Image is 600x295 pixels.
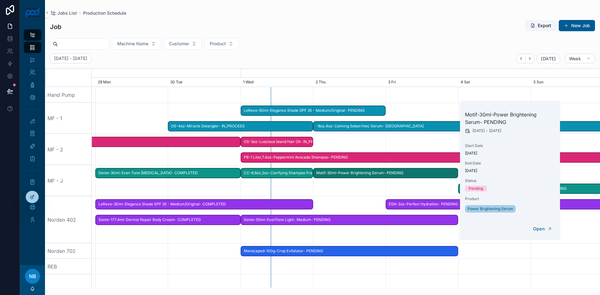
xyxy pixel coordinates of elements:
div: MF - J [45,165,92,196]
div: Pending [469,186,483,191]
span: Customer [169,41,189,47]
button: Open [529,224,556,234]
div: Motif-30ml-Power Brightening Serum- PENDING [313,168,458,178]
span: OS-3oz-Luscious Island Hair Oil- IN_PROCESS [241,137,312,147]
span: [DATE] [465,151,555,156]
span: End Date [465,161,555,166]
button: Select Button [164,38,202,50]
div: LeReve-50ml-Elegance Shade SPF 35 - Medium/Original- PENDING [241,106,386,116]
a: Jobs List [50,10,77,16]
span: Status [465,178,555,183]
div: Sente-30ml-Even Tone Retinol- COMPLETED [95,168,241,178]
div: Norden 702 [45,243,92,259]
span: Product [210,41,226,47]
button: New Job [559,20,595,31]
button: [DATE] [537,54,560,64]
h1: Job [50,22,61,31]
span: Power Brightening Serum [467,206,513,211]
span: CC-8.6oz,2oz-Clarifying Shampoo Fragrance Free- PENDING [241,168,312,178]
a: Power Brightening Serum [465,205,516,213]
span: Start Date [465,143,555,148]
span: [DATE] [489,128,501,133]
div: 29 Mon [95,78,168,87]
span: Sente-30ml-Even Tone [MEDICAL_DATA]- COMPLETED [96,168,240,178]
img: App logo [25,7,40,17]
div: 4 Sat [458,78,531,87]
span: [DATE] [472,128,485,133]
h2: Motif-30ml-Power Brightening Serum- PENDING [465,111,555,126]
h2: [DATE] - [DATE] [54,55,87,61]
div: CC-8.6oz,2oz-Clarifying Shampoo Fragrance Free- PENDING [241,168,313,178]
button: Select Button [204,38,239,50]
span: OS-4oz-Miracle Detangler- IN_PROCESS [168,121,312,131]
span: Sente-50ml-EvenTone Light- Medium- PENDING [241,215,458,225]
span: [DATE] [465,168,555,173]
div: scrollable content [20,25,45,234]
span: Motif-30ml-Power Brightening Serum- PENDING [314,168,458,178]
button: Select Button [112,38,161,50]
div: Norden 402 [45,196,92,243]
div: OS-3oz-Luscious Island Hair Oil- IN_PROCESS [241,137,313,147]
div: OS-4oz-Miracle Detangler- IN_PROCESS [168,121,313,131]
span: [DATE] [541,56,556,61]
div: LeReve-30ml-Elegance Shade SPF 35 - Medium/Original- COMPLETED [95,199,313,209]
a: Production Schedule [83,10,126,16]
span: - [486,128,488,133]
span: Week [569,56,581,61]
span: LeReve-50ml-Elegance Shade SPF 35 - Medium/Original- PENDING [241,106,385,116]
div: REB [45,259,92,274]
span: Open [533,226,545,232]
div: 3 Fri [386,78,458,87]
span: Sente-177.4ml-Dermal Repair Body Cream- COMPLETED [96,215,240,225]
div: MF - 2 [45,134,92,165]
button: Week [565,54,595,64]
div: MF - 1 [45,103,92,134]
span: Machine Name [117,41,148,47]
div: 30 Tue [168,78,240,87]
span: Jobs List [57,10,77,16]
div: 2 Thu [313,78,386,87]
span: Product [465,196,555,201]
div: Hand Pump [45,87,92,103]
span: Manscaped-100g-Crop Exfoliator- PENDING [241,246,458,256]
div: 1 Wed [241,78,313,87]
span: LeReve-30ml-Elegance Shade SPF 35 - Medium/Original- COMPLETED [96,199,312,209]
span: NB [29,273,36,280]
button: Export [525,20,556,31]
div: Sente-177.4ml-Dermal Repair Body Cream- COMPLETED [95,215,241,225]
